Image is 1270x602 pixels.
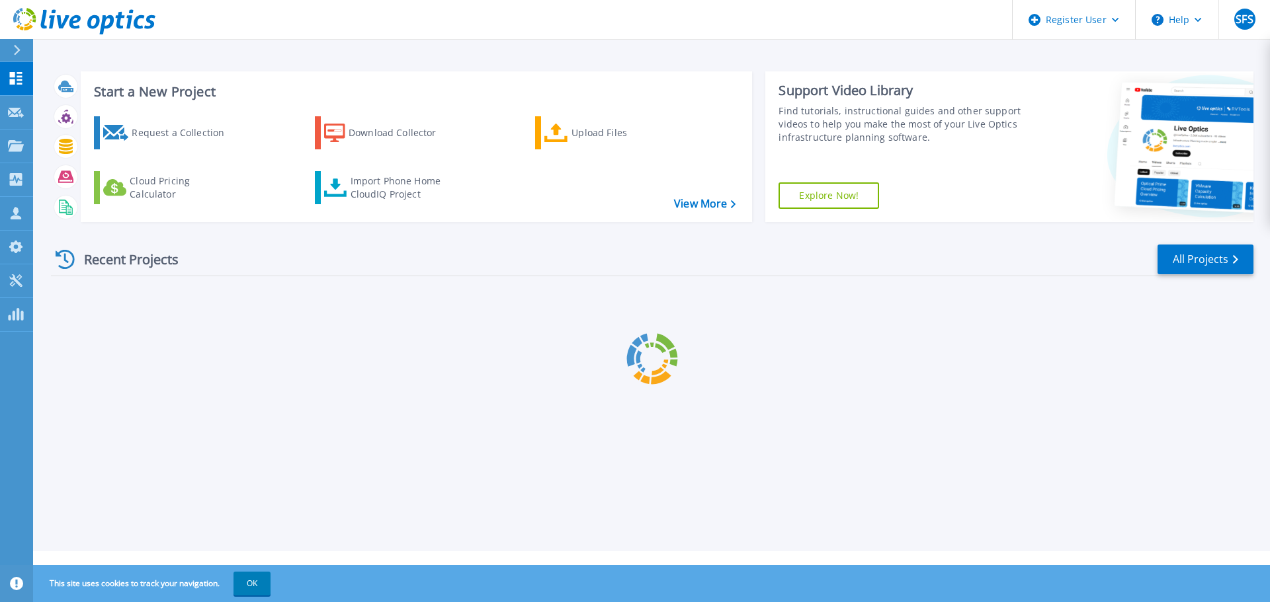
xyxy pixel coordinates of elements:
[779,104,1027,144] div: Find tutorials, instructional guides and other support videos to help you make the most of your L...
[51,243,196,276] div: Recent Projects
[1158,245,1253,274] a: All Projects
[94,85,736,99] h3: Start a New Project
[130,174,235,201] div: Cloud Pricing Calculator
[315,116,462,149] a: Download Collector
[1236,14,1253,24] span: SFS
[36,572,271,595] span: This site uses cookies to track your navigation.
[779,182,879,209] a: Explore Now!
[233,572,271,595] button: OK
[132,120,237,146] div: Request a Collection
[94,116,241,149] a: Request a Collection
[94,171,241,204] a: Cloud Pricing Calculator
[779,82,1027,99] div: Support Video Library
[351,174,454,201] div: Import Phone Home CloudIQ Project
[571,120,677,146] div: Upload Files
[349,120,454,146] div: Download Collector
[674,198,736,210] a: View More
[535,116,683,149] a: Upload Files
